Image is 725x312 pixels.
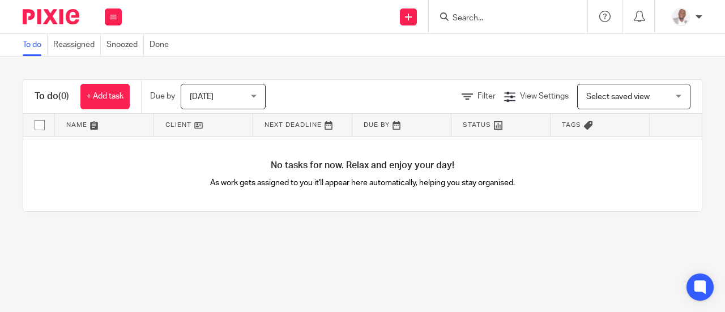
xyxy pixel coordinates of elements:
span: View Settings [520,92,569,100]
a: Snoozed [106,34,144,56]
span: Tags [562,122,581,128]
span: Select saved view [586,93,650,101]
img: Pixie [23,9,79,24]
span: [DATE] [190,93,214,101]
a: Done [150,34,174,56]
span: (0) [58,92,69,101]
h4: No tasks for now. Relax and enjoy your day! [23,160,702,172]
a: To do [23,34,48,56]
input: Search [451,14,553,24]
span: Filter [477,92,496,100]
a: + Add task [80,84,130,109]
a: Reassigned [53,34,101,56]
h1: To do [35,91,69,102]
img: Paul%20S%20-%20Picture.png [672,8,690,26]
p: As work gets assigned to you it'll appear here automatically, helping you stay organised. [193,177,532,189]
p: Due by [150,91,175,102]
